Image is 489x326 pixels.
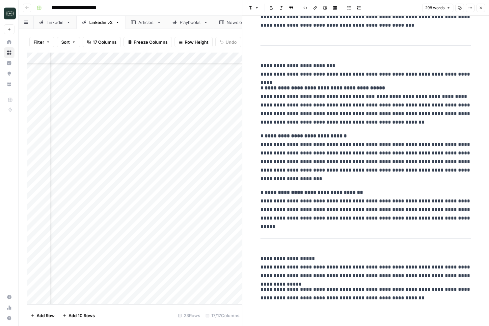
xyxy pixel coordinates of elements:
[34,16,76,29] a: Linkedin
[93,39,117,45] span: 17 Columns
[4,37,14,47] a: Home
[203,310,242,321] div: 17/17 Columns
[89,19,113,26] div: Linkedin v2
[37,312,55,319] span: Add Row
[185,39,208,45] span: Row Height
[175,37,213,47] button: Row Height
[227,19,250,26] div: Newsletter
[83,37,121,47] button: 17 Columns
[4,292,14,302] a: Settings
[422,4,453,12] button: 298 words
[34,39,44,45] span: Filter
[134,39,168,45] span: Freeze Columns
[167,16,214,29] a: Playbooks
[4,8,16,19] img: Catalyst Logo
[215,37,241,47] button: Undo
[4,68,14,79] a: Opportunities
[4,58,14,68] a: Insights
[4,79,14,89] a: Your Data
[123,37,172,47] button: Freeze Columns
[27,310,59,321] button: Add Row
[29,37,54,47] button: Filter
[46,19,64,26] div: Linkedin
[68,312,95,319] span: Add 10 Rows
[138,19,154,26] div: Articles
[125,16,167,29] a: Articles
[59,310,99,321] button: Add 10 Rows
[76,16,125,29] a: Linkedin v2
[4,47,14,58] a: Browse
[4,302,14,313] a: Usage
[226,39,237,45] span: Undo
[61,39,70,45] span: Sort
[180,19,201,26] div: Playbooks
[4,313,14,323] button: Help + Support
[57,37,80,47] button: Sort
[214,16,262,29] a: Newsletter
[175,310,203,321] div: 23 Rows
[425,5,445,11] span: 298 words
[4,5,14,22] button: Workspace: Catalyst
